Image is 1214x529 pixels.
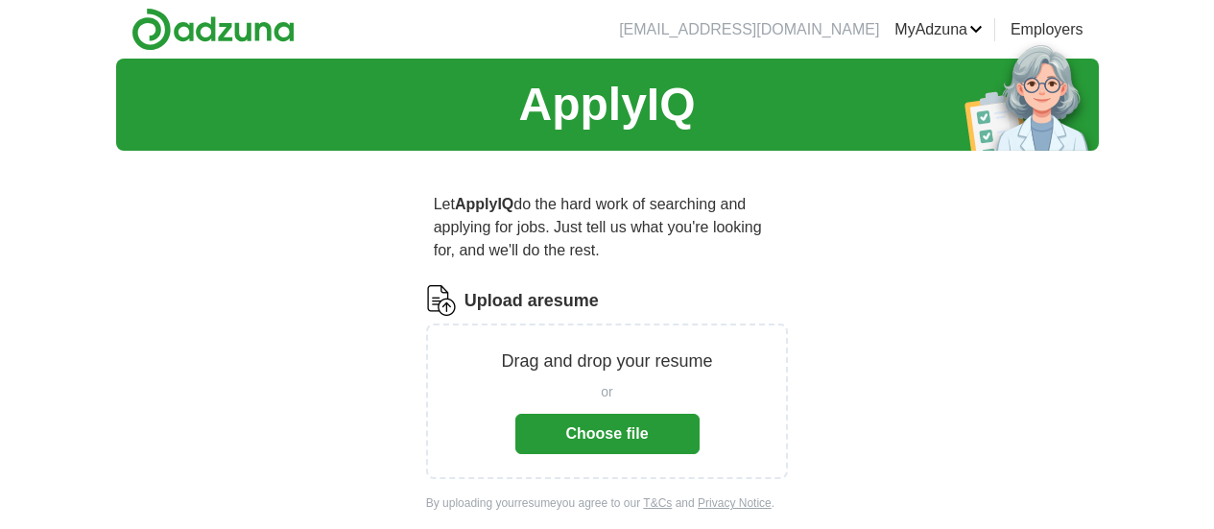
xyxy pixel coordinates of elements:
[894,18,983,41] a: MyAdzuna
[518,70,695,139] h1: ApplyIQ
[426,285,457,316] img: CV Icon
[643,496,672,510] a: T&Cs
[601,382,612,402] span: or
[426,185,789,270] p: Let do the hard work of searching and applying for jobs. Just tell us what you're looking for, an...
[515,414,700,454] button: Choose file
[698,496,772,510] a: Privacy Notice
[426,494,789,512] div: By uploading your resume you agree to our and .
[464,288,599,314] label: Upload a resume
[1011,18,1083,41] a: Employers
[131,8,295,51] img: Adzuna logo
[455,196,513,212] strong: ApplyIQ
[619,18,879,41] li: [EMAIL_ADDRESS][DOMAIN_NAME]
[501,349,712,374] p: Drag and drop your resume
